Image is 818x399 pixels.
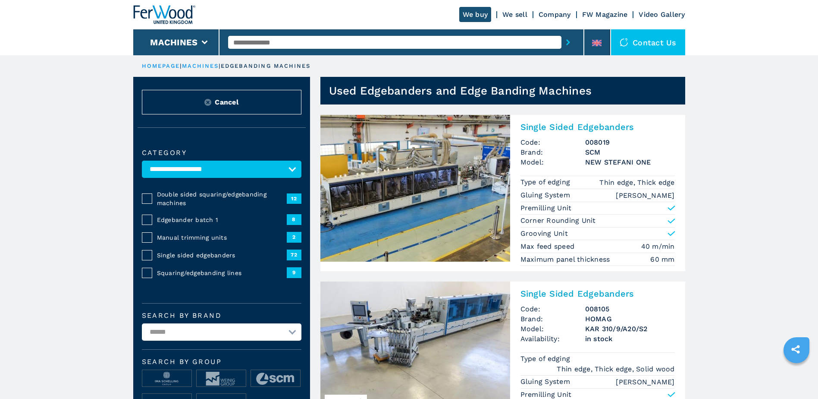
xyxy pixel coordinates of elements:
a: FW Magazine [582,10,628,19]
span: Code: [520,304,585,314]
p: Maximum panel thickness [520,255,612,264]
span: Double sided squaring/edgebanding machines [157,190,287,207]
a: sharethis [785,339,806,360]
h3: SCM [585,147,675,157]
a: Company [539,10,571,19]
a: HOMEPAGE [142,63,180,69]
h3: 008019 [585,137,675,147]
em: [PERSON_NAME] [616,377,674,387]
h3: 008105 [585,304,675,314]
p: Type of edging [520,177,573,187]
span: Brand: [520,147,585,157]
span: 8 [287,214,301,225]
img: Ferwood [133,5,195,24]
img: Reset [204,99,211,106]
em: [PERSON_NAME] [616,190,674,200]
p: Gluing System [520,190,573,200]
span: Model: [520,157,585,167]
p: Type of edging [520,354,573,364]
span: Cancel [215,97,238,107]
a: machines [182,63,219,69]
em: 60 mm [650,254,674,264]
a: We buy [459,7,492,22]
h3: KAR 310/9/A20/S2 [585,324,675,334]
span: 9 [287,267,301,278]
label: Category [142,149,301,156]
span: | [180,63,182,69]
em: Thin edge, Thick edge [599,177,674,187]
button: Machines [150,37,197,47]
h3: HOMAG [585,314,675,324]
button: submit-button [561,32,575,52]
em: Thin edge, Thick edge, Solid wood [557,364,674,374]
h2: Single Sided Edgebanders [520,122,675,132]
a: Video Gallery [639,10,685,19]
span: | [219,63,220,69]
span: Manual trimming units [157,233,287,242]
img: image [251,370,300,387]
h2: Single Sided Edgebanders [520,288,675,299]
img: image [142,370,191,387]
img: image [197,370,246,387]
iframe: Chat [781,360,812,393]
span: Availability: [520,334,585,344]
em: 40 m/min [641,241,675,251]
p: Max feed speed [520,242,577,251]
span: 72 [287,250,301,260]
span: Search by group [142,358,301,365]
span: Single sided edgebanders [157,251,287,260]
span: Edgebander batch 1 [157,215,287,224]
p: Premilling Unit [520,203,572,213]
span: in stock [585,334,675,344]
h3: NEW STEFANI ONE [585,157,675,167]
a: Single Sided Edgebanders SCM NEW STEFANI ONESingle Sided EdgebandersCode:008019Brand:SCMModel:NEW... [320,115,685,271]
p: edgebanding machines [221,62,311,70]
span: Model: [520,324,585,334]
button: ResetCancel [142,90,301,114]
span: 12 [287,193,301,204]
div: Contact us [611,29,685,55]
img: Contact us [620,38,628,47]
a: We sell [502,10,527,19]
p: Gluing System [520,377,573,386]
p: Grooving Unit [520,229,568,238]
span: Squaring/edgebanding lines [157,269,287,277]
span: Code: [520,137,585,147]
label: Search by brand [142,312,301,319]
h1: Used Edgebanders and Edge Banding Machines [329,84,592,98]
img: Single Sided Edgebanders SCM NEW STEFANI ONE [320,115,510,262]
span: 2 [287,232,301,242]
p: Corner Rounding Unit [520,216,596,225]
span: Brand: [520,314,585,324]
